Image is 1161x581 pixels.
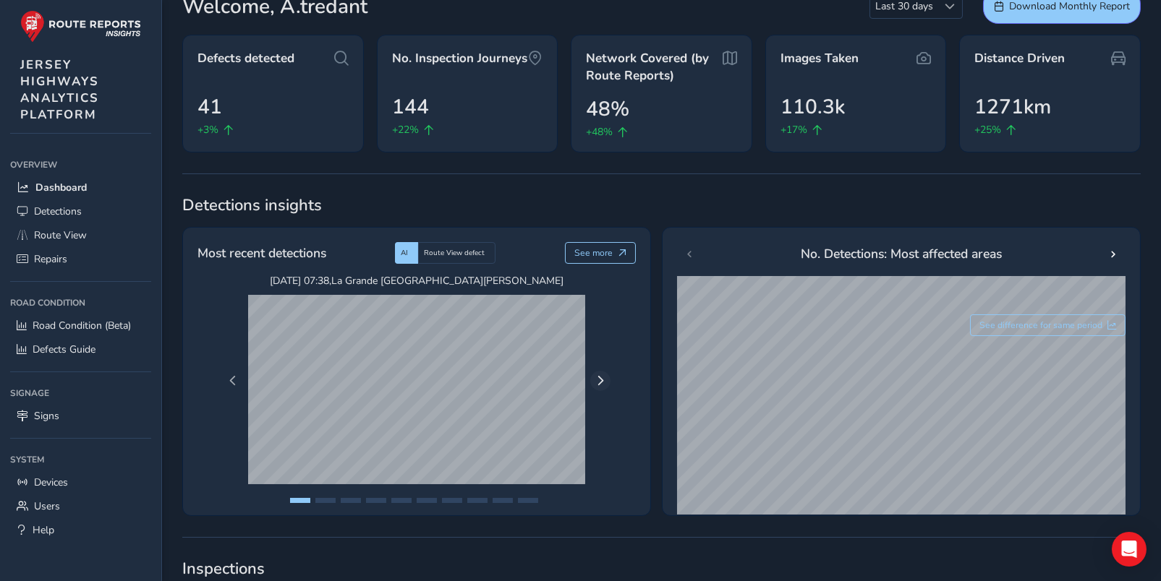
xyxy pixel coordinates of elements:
[424,248,485,258] span: Route View defect
[574,247,613,259] span: See more
[801,244,1002,263] span: No. Detections: Most affected areas
[33,319,131,332] span: Road Condition (Beta)
[10,314,151,337] a: Road Condition (Beta)
[979,319,1102,331] span: See difference for same period
[341,498,361,503] button: Page 3
[20,56,99,123] span: JERSEY HIGHWAYS ANALYTICS PLATFORM
[401,248,408,258] span: AI
[586,50,722,84] span: Network Covered (by Route Reports)
[34,475,68,489] span: Devices
[248,274,585,288] span: [DATE] 07:38 , La Grande [GEOGRAPHIC_DATA][PERSON_NAME]
[974,92,1051,122] span: 1271km
[33,523,54,537] span: Help
[34,499,60,513] span: Users
[974,122,1001,137] span: +25%
[10,176,151,199] a: Dashboard
[34,252,67,266] span: Repairs
[392,122,419,137] span: +22%
[974,50,1065,67] span: Distance Driven
[197,122,218,137] span: +3%
[391,498,412,503] button: Page 5
[34,409,59,423] span: Signs
[418,242,496,264] div: Route View defect
[10,154,151,176] div: Overview
[392,50,527,67] span: No. Inspection Journeys
[395,242,418,264] div: AI
[290,498,310,503] button: Page 1
[586,94,629,124] span: 48%
[10,449,151,470] div: System
[34,205,82,218] span: Detections
[10,247,151,271] a: Repairs
[197,50,294,67] span: Defects detected
[493,498,513,503] button: Page 9
[1112,532,1147,567] div: Open Intercom Messenger
[565,242,637,264] button: See more
[10,404,151,428] a: Signs
[182,194,1141,216] span: Detections insights
[467,498,488,503] button: Page 8
[366,498,386,503] button: Page 4
[10,292,151,314] div: Road Condition
[223,371,243,391] button: Previous Page
[197,244,326,262] span: Most recent detections
[315,498,336,503] button: Page 2
[10,494,151,518] a: Users
[34,228,87,242] span: Route View
[197,92,222,122] span: 41
[518,498,538,503] button: Page 10
[781,92,845,122] span: 110.3k
[590,371,611,391] button: Next Page
[10,470,151,494] a: Devices
[586,124,613,139] span: +48%
[10,199,151,223] a: Detections
[781,122,807,137] span: +17%
[10,382,151,404] div: Signage
[20,10,141,43] img: rr logo
[33,343,95,356] span: Defects Guide
[10,337,151,361] a: Defects Guide
[10,223,151,247] a: Route View
[10,518,151,542] a: Help
[182,558,1141,580] span: Inspections
[392,92,429,122] span: 144
[417,498,437,503] button: Page 6
[442,498,462,503] button: Page 7
[781,50,859,67] span: Images Taken
[35,181,87,194] span: Dashboard
[970,314,1126,336] button: See difference for same period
